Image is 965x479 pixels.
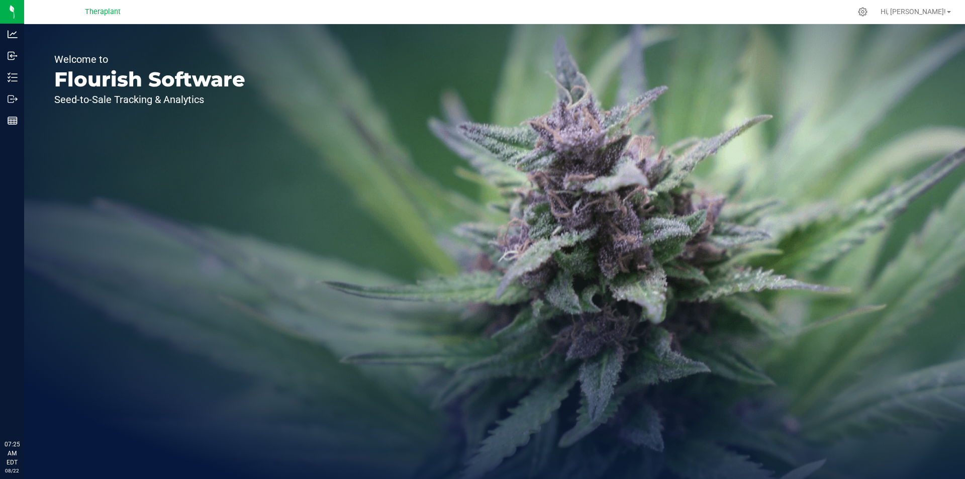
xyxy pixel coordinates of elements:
p: 07:25 AM EDT [5,440,20,467]
inline-svg: Inventory [8,72,18,82]
p: 08/22 [5,467,20,474]
p: Seed-to-Sale Tracking & Analytics [54,94,245,105]
div: Manage settings [856,7,869,17]
p: Flourish Software [54,69,245,89]
inline-svg: Inbound [8,51,18,61]
span: Hi, [PERSON_NAME]! [881,8,946,16]
inline-svg: Analytics [8,29,18,39]
p: Welcome to [54,54,245,64]
span: Theraplant [85,8,121,16]
inline-svg: Outbound [8,94,18,104]
inline-svg: Reports [8,116,18,126]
